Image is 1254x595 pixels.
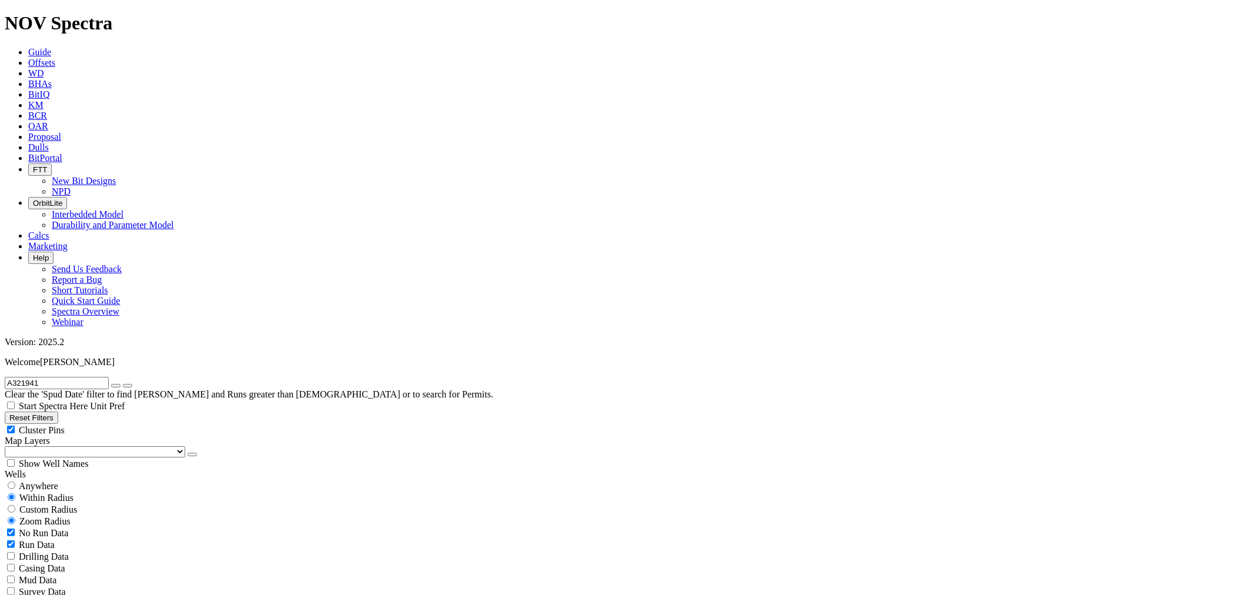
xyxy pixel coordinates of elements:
span: Map Layers [5,436,50,446]
a: NPD [52,186,71,196]
a: Proposal [28,132,61,142]
a: KM [28,100,44,110]
span: Within Radius [19,493,73,503]
span: Run Data [19,540,55,550]
a: Dulls [28,142,49,152]
span: No Run Data [19,528,68,538]
a: BHAs [28,79,52,89]
a: Durability and Parameter Model [52,220,174,230]
a: OAR [28,121,48,131]
a: Send Us Feedback [52,264,122,274]
span: Drilling Data [19,551,69,561]
span: Casing Data [19,563,65,573]
button: Reset Filters [5,412,58,424]
button: FTT [28,163,52,176]
a: Webinar [52,317,83,327]
h1: NOV Spectra [5,12,1249,34]
span: [PERSON_NAME] [40,357,115,367]
span: Zoom Radius [19,516,71,526]
span: Anywhere [19,481,58,491]
input: Start Spectra Here [7,402,15,409]
a: Report a Bug [52,275,102,285]
div: Version: 2025.2 [5,337,1249,347]
span: Unit Pref [90,401,125,411]
a: WD [28,68,44,78]
input: Search [5,377,109,389]
span: Custom Radius [19,504,77,514]
a: Guide [28,47,51,57]
a: Interbedded Model [52,209,123,219]
a: Quick Start Guide [52,296,120,306]
a: Marketing [28,241,68,251]
a: Calcs [28,230,49,240]
span: Mud Data [19,575,56,585]
span: Show Well Names [19,459,88,469]
span: Cluster Pins [19,425,65,435]
a: New Bit Designs [52,176,116,186]
button: OrbitLite [28,197,67,209]
button: Help [28,252,53,264]
a: Spectra Overview [52,306,119,316]
a: BitPortal [28,153,62,163]
span: Help [33,253,49,262]
span: Start Spectra Here [19,401,88,411]
a: Offsets [28,58,55,68]
div: Wells [5,469,1249,480]
a: BCR [28,111,47,121]
a: Short Tutorials [52,285,108,295]
span: OrbitLite [33,199,62,208]
a: BitIQ [28,89,49,99]
p: Welcome [5,357,1249,367]
span: Clear the 'Spud Date' filter to find [PERSON_NAME] and Runs greater than [DEMOGRAPHIC_DATA] or to... [5,389,493,399]
span: FTT [33,165,47,174]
